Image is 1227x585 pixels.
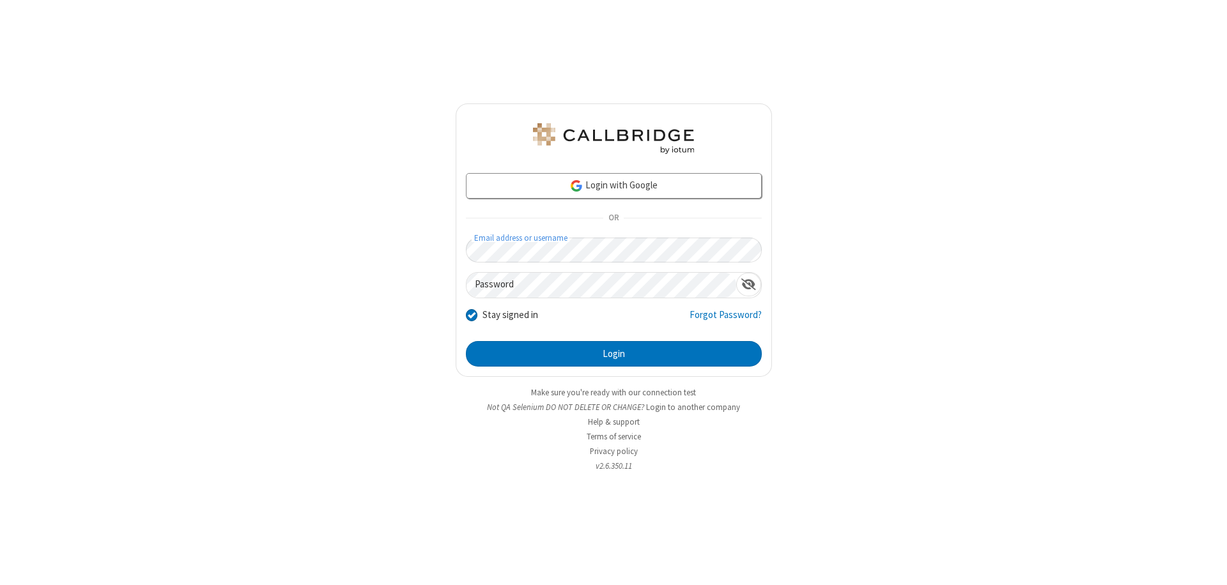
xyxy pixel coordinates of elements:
img: google-icon.png [569,179,583,193]
div: Show password [736,273,761,296]
a: Privacy policy [590,446,638,457]
li: Not QA Selenium DO NOT DELETE OR CHANGE? [456,401,772,413]
a: Terms of service [587,431,641,442]
iframe: Chat [1195,552,1217,576]
button: Login to another company [646,401,740,413]
button: Login [466,341,762,367]
a: Make sure you're ready with our connection test [531,387,696,398]
a: Login with Google [466,173,762,199]
a: Help & support [588,416,640,427]
a: Forgot Password? [690,308,762,332]
li: v2.6.350.11 [456,460,772,472]
input: Password [467,273,736,298]
span: OR [603,209,624,227]
label: Stay signed in [482,308,538,323]
input: Email address or username [466,238,762,262]
img: QA Selenium DO NOT DELETE OR CHANGE [530,123,697,154]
